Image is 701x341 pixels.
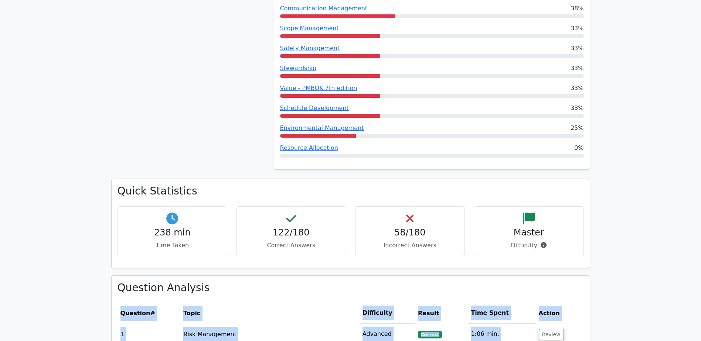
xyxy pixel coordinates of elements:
[280,104,349,111] a: Schedule Development
[280,85,357,92] a: Value - PMBOK 7th edition
[360,303,415,324] th: Difficulty
[280,45,340,52] a: Safety Management
[571,4,584,13] span: 38%
[280,5,368,12] a: Communication Management
[571,104,584,113] span: 33%
[180,303,360,324] th: Topic
[242,241,340,250] p: Correct Answers
[118,282,584,294] h3: Question Analysis
[480,227,578,238] h4: Master
[536,303,584,324] th: Action
[242,227,340,238] h4: 122/180
[415,303,468,324] th: Result
[361,227,459,238] h4: 58/180
[280,124,364,131] a: Environmental Management
[571,24,584,33] span: 33%
[124,227,221,238] h4: 238 min
[571,44,584,53] span: 33%
[280,144,338,151] a: Resource Allocation
[118,185,584,197] h3: Quick Statistics
[539,329,564,340] button: Review
[480,241,578,250] p: Difficulty
[118,303,181,324] th: #
[571,124,584,132] span: 25%
[418,331,442,338] span: Correct
[468,303,535,324] th: Time Spent
[571,64,584,73] span: 33%
[361,241,459,250] p: Incorrect Answers
[124,241,221,250] p: Time Taken
[120,310,150,317] span: Question
[574,144,583,152] span: 0%
[571,84,584,93] span: 33%
[280,25,339,32] a: Scope Management
[280,65,317,72] a: Stewardship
